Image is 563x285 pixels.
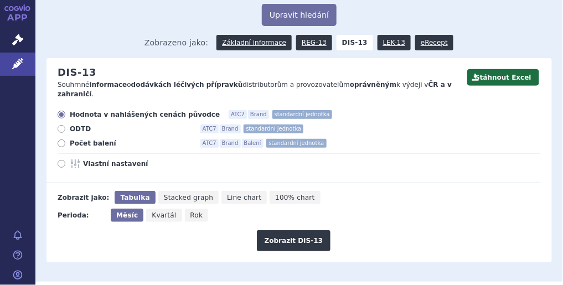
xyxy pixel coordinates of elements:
strong: DIS-13 [337,35,373,50]
span: ATC7 [229,110,247,119]
strong: oprávněným [350,81,396,89]
button: Upravit hledání [262,4,337,26]
strong: informace [90,81,127,89]
strong: dodávkách léčivých přípravků [131,81,243,89]
a: LEK-13 [378,35,411,50]
button: Stáhnout Excel [467,69,539,86]
h2: DIS-13 [58,66,96,79]
span: Brand [220,125,241,133]
span: ATC7 [200,125,219,133]
span: Počet balení [70,139,192,148]
span: Hodnota v nahlášených cenách původce [70,110,220,119]
div: Zobrazit jako: [58,191,109,204]
span: Vlastní nastavení [83,159,205,168]
span: standardní jednotka [272,110,332,119]
a: eRecept [415,35,453,50]
span: ATC7 [200,139,219,148]
span: Stacked graph [164,194,213,201]
span: ODTD [70,125,192,133]
span: Rok [190,211,203,219]
span: Line chart [227,194,261,201]
span: Balení [242,139,264,148]
div: Perioda: [58,209,105,222]
a: Základní informace [216,35,292,50]
span: Tabulka [120,194,149,201]
span: standardní jednotka [244,125,303,133]
a: REG-13 [296,35,332,50]
span: Kvartál [152,211,176,219]
span: Zobrazeno jako: [144,35,209,50]
span: 100% chart [275,194,314,201]
button: Zobrazit DIS-13 [257,230,330,251]
span: Brand [220,139,241,148]
span: Brand [248,110,269,119]
p: Souhrnné o distributorům a provozovatelům k výdeji v . [58,80,452,99]
span: standardní jednotka [266,139,326,148]
span: Měsíc [116,211,138,219]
